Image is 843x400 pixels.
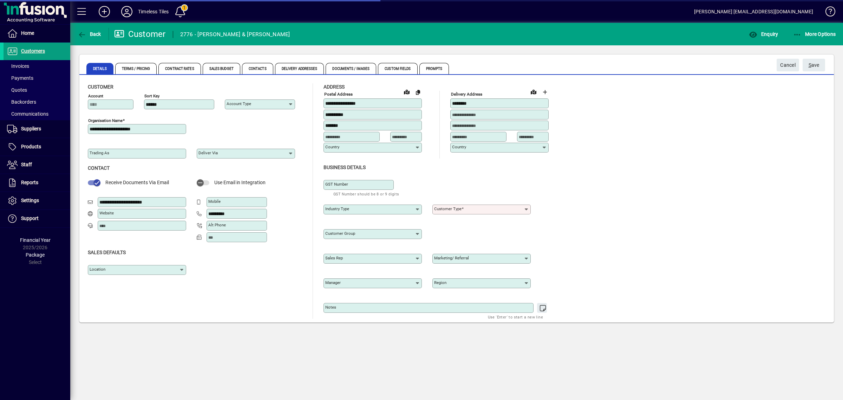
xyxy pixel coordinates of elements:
span: Contact [88,165,110,171]
span: Reports [21,180,38,185]
span: Backorders [7,99,36,105]
a: Backorders [4,96,70,108]
a: Quotes [4,84,70,96]
span: Sales defaults [88,250,126,255]
span: Customer [88,84,113,90]
div: [PERSON_NAME] [EMAIL_ADDRESS][DOMAIN_NAME] [694,6,813,17]
mat-label: Account [88,93,103,98]
mat-hint: Use 'Enter' to start a new line [488,313,543,321]
span: Receive Documents Via Email [105,180,169,185]
div: Timeless Tiles [138,6,169,17]
span: Invoices [7,63,29,69]
a: View on map [401,86,412,97]
span: Prompts [419,63,449,74]
mat-label: Trading as [90,150,109,155]
mat-label: Region [434,280,446,285]
mat-label: Country [325,144,339,149]
div: Customer [114,28,166,40]
span: Address [324,84,345,90]
button: Copy to Delivery address [412,86,424,98]
span: Staff [21,162,32,167]
span: Financial Year [20,237,51,243]
span: Customers [21,48,45,54]
a: Payments [4,72,70,84]
span: Cancel [780,59,796,71]
span: Custom Fields [378,63,417,74]
button: Back [76,28,103,40]
a: Suppliers [4,120,70,138]
mat-label: Location [90,267,105,272]
a: Settings [4,192,70,209]
span: Documents / Images [326,63,376,74]
span: Back [78,31,101,37]
a: Reports [4,174,70,192]
button: Save [803,59,825,71]
span: Package [26,252,45,258]
a: Communications [4,108,70,120]
span: Details [86,63,113,74]
span: Support [21,215,39,221]
button: More Options [791,28,838,40]
app-page-header-button: Back [70,28,109,40]
span: More Options [793,31,836,37]
span: Business details [324,164,366,170]
button: Add [93,5,116,18]
span: Terms / Pricing [115,63,157,74]
span: S [809,62,811,68]
button: Cancel [777,59,799,71]
button: Enquiry [747,28,780,40]
mat-label: Website [99,211,114,215]
mat-label: Industry type [325,206,349,211]
span: Enquiry [749,31,778,37]
mat-label: Marketing/ Referral [434,256,469,260]
span: Contract Rates [158,63,201,74]
mat-label: Country [452,144,466,149]
div: 2776 - [PERSON_NAME] & [PERSON_NAME] [180,29,290,40]
mat-label: Deliver via [198,150,218,155]
span: Products [21,144,41,149]
mat-label: Manager [325,280,341,285]
a: Knowledge Base [820,1,834,24]
span: Communications [7,111,48,117]
mat-label: Customer type [434,206,462,211]
a: Home [4,25,70,42]
mat-label: Sales rep [325,256,343,260]
mat-hint: GST Number should be 8 or 9 digits [333,190,399,198]
mat-label: Customer group [325,231,355,236]
span: Sales Budget [203,63,240,74]
a: Support [4,210,70,227]
span: Delivery Addresses [275,63,324,74]
span: Home [21,30,34,36]
span: Use Email in Integration [214,180,266,185]
mat-label: Organisation name [88,118,123,123]
mat-label: GST Number [325,182,348,187]
a: Invoices [4,60,70,72]
span: ave [809,59,819,71]
button: Choose address [539,86,550,98]
a: Staff [4,156,70,174]
button: Profile [116,5,138,18]
mat-label: Account Type [227,101,251,106]
mat-label: Notes [325,305,336,310]
mat-label: Mobile [208,199,221,204]
span: Payments [7,75,33,81]
span: Suppliers [21,126,41,131]
span: Contacts [242,63,273,74]
a: Products [4,138,70,156]
mat-label: Sort key [144,93,159,98]
mat-label: Alt Phone [208,222,226,227]
a: View on map [528,86,539,97]
span: Settings [21,198,39,203]
span: Quotes [7,87,27,93]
